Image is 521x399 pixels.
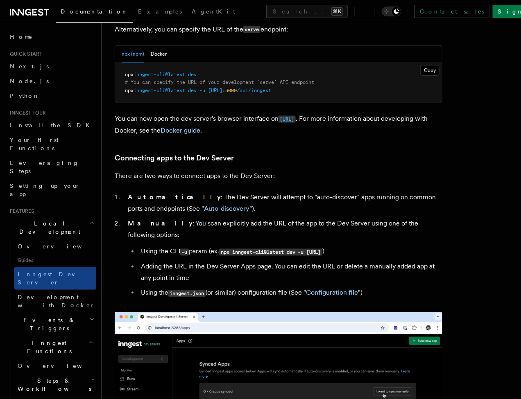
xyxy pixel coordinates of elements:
[7,118,96,133] a: Install the SDK
[188,88,197,93] span: dev
[125,88,134,93] span: npx
[7,156,96,178] a: Leveraging Steps
[138,246,442,258] li: Using the CLI param (ex. )
[133,2,187,22] a: Examples
[18,243,102,250] span: Overview
[10,63,49,70] span: Next.js
[125,79,314,85] span: # You can specify the URL of your development `serve` API endpoint
[7,239,96,313] div: Local Development
[18,271,88,286] span: Inngest Dev Server
[10,160,79,174] span: Leveraging Steps
[128,194,221,201] strong: Automatically
[7,133,96,156] a: Your first Functions
[7,51,42,57] span: Quick start
[199,88,205,93] span: -u
[138,261,442,284] li: Adding the URL in the Dev Server Apps page. You can edit the URL or delete a manually added app a...
[7,88,96,103] a: Python
[382,7,401,16] button: Toggle dark mode
[14,376,91,393] span: Steps & Workflows
[134,72,185,77] span: inngest-cli@latest
[7,29,96,44] a: Home
[10,33,33,41] span: Home
[138,8,182,15] span: Examples
[7,208,34,214] span: Features
[138,287,442,299] li: Using the (or similar) configuration file (See " ")
[115,153,234,164] a: Connecting apps to the Dev Server
[56,2,133,23] a: Documentation
[7,216,96,239] button: Local Development
[14,373,96,396] button: Steps & Workflows
[125,218,442,299] li: : You scan explicitly add the URL of the app to the Dev Server using one of the following options:
[7,313,96,336] button: Events & Triggers
[125,192,442,215] li: : The Dev Server will attempt to "auto-discover" apps running on common ports and endpoints (See ...
[125,72,134,77] span: npx
[188,72,197,77] span: dev
[415,5,489,18] a: Contact sales
[161,126,200,134] a: Docker guide
[192,8,235,15] span: AgentKit
[115,113,442,136] p: You can now open the dev server's browser interface on . For more information about developing wi...
[128,220,193,228] strong: Manually
[14,267,96,290] a: Inngest Dev Server
[7,336,96,358] button: Inngest Functions
[7,219,89,236] span: Local Development
[331,7,343,16] kbd: ⌘K
[61,8,128,15] span: Documentation
[279,115,296,122] a: [URL]
[7,74,96,88] a: Node.js
[115,171,442,182] p: There are two ways to connect apps to the Dev Server:
[14,290,96,313] a: Development with Docker
[7,110,46,116] span: Inngest tour
[122,46,144,63] button: npx (npm)
[14,239,96,254] a: Overview
[243,26,260,33] code: serve
[10,78,49,84] span: Node.js
[18,294,95,309] span: Development with Docker
[187,2,240,22] a: AgentKit
[204,205,249,213] a: Auto-discovery
[279,116,296,123] code: [URL]
[18,363,102,369] span: Overview
[14,254,96,267] span: Guides
[180,249,189,256] code: -u
[7,178,96,201] a: Setting up your app
[10,183,80,197] span: Setting up your app
[266,5,348,18] button: Search...⌘K
[168,290,206,297] code: inngest.json
[420,65,439,76] button: Copy
[7,339,88,355] span: Inngest Functions
[7,59,96,74] a: Next.js
[10,122,95,128] span: Install the SDK
[151,46,167,63] button: Docker
[10,137,59,151] span: Your first Functions
[208,88,225,93] span: [URL]:
[219,249,322,256] code: npx inngest-cli@latest dev -u [URL]
[237,88,271,93] span: /api/inngest
[225,88,237,93] span: 3000
[7,316,89,332] span: Events & Triggers
[134,88,185,93] span: inngest-cli@latest
[10,92,40,99] span: Python
[306,289,358,297] a: Configuration file
[14,358,96,373] a: Overview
